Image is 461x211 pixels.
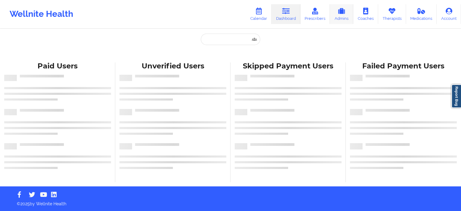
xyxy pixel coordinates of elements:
[378,4,406,24] a: Therapists
[13,197,448,207] p: © 2025 by Wellnite Health
[272,4,300,24] a: Dashboard
[406,4,437,24] a: Medications
[350,62,457,71] div: Failed Payment Users
[235,62,342,71] div: Skipped Payment Users
[119,62,226,71] div: Unverified Users
[330,4,353,24] a: Admins
[4,62,111,71] div: Paid Users
[353,4,378,24] a: Coaches
[451,84,461,108] a: Report Bug
[300,4,330,24] a: Prescribers
[437,4,461,24] a: Account
[246,4,272,24] a: Calendar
